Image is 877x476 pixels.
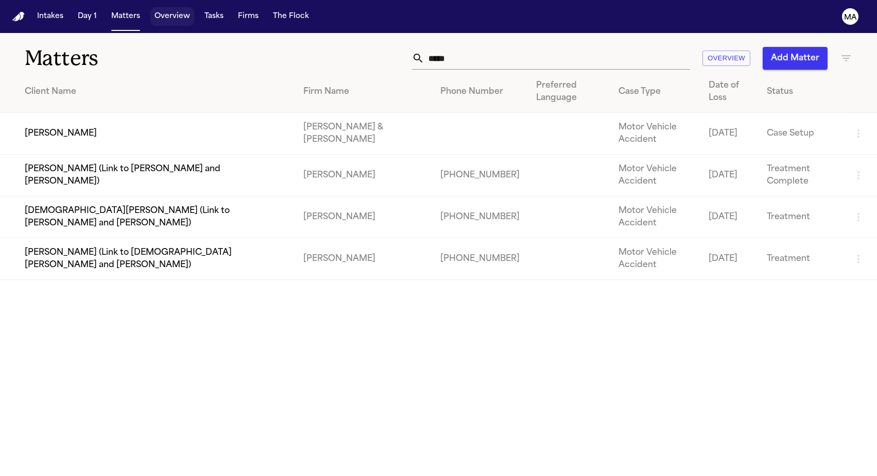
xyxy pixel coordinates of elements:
a: Home [12,12,25,22]
td: [DATE] [700,113,759,155]
div: Firm Name [303,86,423,98]
td: [DATE] [700,238,759,280]
div: Status [767,86,836,98]
button: Overview [702,51,750,67]
button: Overview [150,7,194,26]
div: Client Name [25,86,287,98]
td: Motor Vehicle Accident [610,196,700,238]
td: [PHONE_NUMBER] [432,155,528,196]
div: Case Type [618,86,692,98]
div: Date of Loss [709,79,750,104]
div: Phone Number [440,86,520,98]
button: Matters [107,7,144,26]
td: Treatment [759,196,844,238]
h1: Matters [25,45,261,71]
td: [PHONE_NUMBER] [432,238,528,280]
text: MA [844,14,857,21]
button: The Flock [269,7,313,26]
td: [PHONE_NUMBER] [432,196,528,238]
div: Preferred Language [536,79,602,104]
td: [PERSON_NAME] & [PERSON_NAME] [295,113,432,155]
img: Finch Logo [12,12,25,22]
td: [DATE] [700,196,759,238]
button: Add Matter [763,47,828,70]
button: Intakes [33,7,67,26]
td: Motor Vehicle Accident [610,113,700,155]
button: Firms [234,7,263,26]
button: Day 1 [74,7,101,26]
td: Case Setup [759,113,844,155]
td: [PERSON_NAME] [295,155,432,196]
td: Motor Vehicle Accident [610,238,700,280]
td: Treatment Complete [759,155,844,196]
td: [PERSON_NAME] [295,196,432,238]
td: Treatment [759,238,844,280]
td: [DATE] [700,155,759,196]
button: Tasks [200,7,228,26]
td: [PERSON_NAME] [295,238,432,280]
td: Motor Vehicle Accident [610,155,700,196]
